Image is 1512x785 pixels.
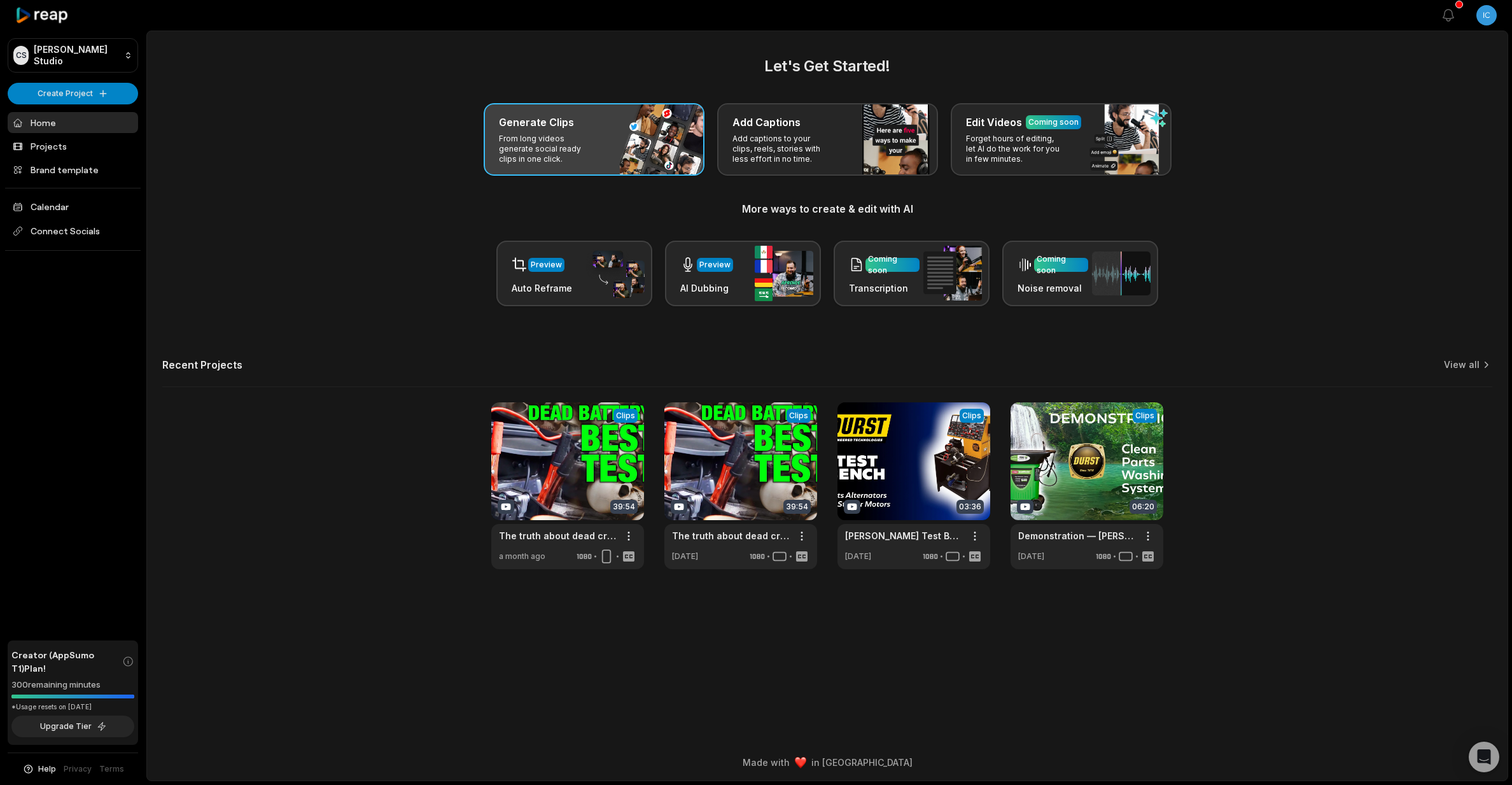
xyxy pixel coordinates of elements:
div: 300 remaining minutes [11,679,134,691]
h3: Edit Videos [966,115,1022,130]
a: The truth about dead cranking batteries - and how to test them properly | Auto Expert [PERSON_NAME] [672,529,789,542]
button: Help [22,763,56,775]
div: Coming soon [868,253,917,276]
div: Preview [699,259,731,271]
h3: AI Dubbing [680,281,733,295]
h3: Noise removal [1018,281,1088,295]
a: Projects [8,136,138,157]
div: CS [13,46,29,65]
h3: Transcription [849,281,920,295]
a: Privacy [64,763,92,775]
img: heart emoji [795,757,806,768]
div: Made with in [GEOGRAPHIC_DATA] [158,756,1496,769]
p: Forget hours of editing, let AI do the work for you in few minutes. [966,134,1065,164]
a: The truth about dead cranking batteries - and how to test them properly | Auto Expert [PERSON_NAME] [499,529,616,542]
div: Open Intercom Messenger [1469,742,1499,772]
div: Coming soon [1037,253,1086,276]
div: Coming soon [1028,117,1079,128]
a: Calendar [8,196,138,217]
h2: Let's Get Started! [162,55,1492,78]
img: transcription.png [923,246,982,301]
h3: Auto Reframe [512,281,572,295]
a: Brand template [8,159,138,180]
span: Connect Socials [8,220,138,243]
a: [PERSON_NAME] Test Benches: Australian-Made Excellence for Alternator and Starter Motor Testing [845,529,962,542]
p: From long videos generate social ready clips in one click. [499,134,598,164]
div: *Usage resets on [DATE] [11,702,134,712]
h3: Generate Clips [499,115,574,130]
p: [PERSON_NAME] Studio [34,44,119,67]
span: Help [38,763,56,775]
a: View all [1444,358,1480,371]
a: Home [8,112,138,133]
img: auto_reframe.png [586,249,645,299]
img: noise_removal.png [1092,251,1151,295]
div: Preview [531,259,562,271]
span: Creator (AppSumo T1) Plan! [11,648,122,675]
button: Create Project [8,83,138,104]
p: Add captions to your clips, reels, stories with less effort in no time. [732,134,831,164]
a: Terms [99,763,124,775]
h2: Recent Projects [162,358,242,371]
h3: Add Captions [732,115,801,130]
button: Upgrade Tier [11,716,134,737]
a: Demonstration — [PERSON_NAME] SmartWasher Bioremediating Parts Washing System [1018,529,1135,542]
img: ai_dubbing.png [755,246,813,301]
h3: More ways to create & edit with AI [162,201,1492,216]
